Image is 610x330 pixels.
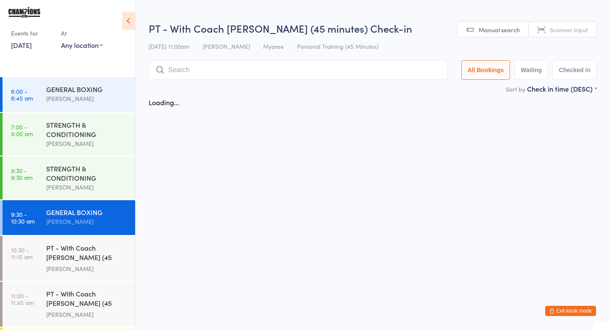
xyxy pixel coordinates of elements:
div: PT - With Coach [PERSON_NAME] (45 minutes) [46,289,128,310]
input: Search [149,60,447,80]
div: PT - With Coach [PERSON_NAME] (45 minutes) [46,243,128,264]
div: [PERSON_NAME] [46,182,128,192]
button: Waiting [514,60,548,80]
a: 9:30 -10:30 amGENERAL BOXING[PERSON_NAME] [3,200,135,235]
div: [PERSON_NAME] [46,217,128,227]
a: 7:00 -8:00 amSTRENGTH & CONDITIONING[PERSON_NAME] [3,113,135,156]
div: Any location [61,40,103,50]
span: [DATE] 11:00am [149,42,189,50]
a: 8:30 -9:30 amSTRENGTH & CONDITIONING[PERSON_NAME] [3,157,135,199]
div: [PERSON_NAME] [46,139,128,148]
a: 10:30 -11:15 amPT - With Coach [PERSON_NAME] (45 minutes)[PERSON_NAME] [3,236,135,281]
time: 7:00 - 8:00 am [11,123,33,137]
time: 8:30 - 9:30 am [11,167,33,181]
label: Sort by [506,85,525,93]
div: GENERAL BOXING [46,207,128,217]
div: At [61,26,103,40]
span: Scanner input [550,25,588,34]
time: 9:30 - 10:30 am [11,211,35,224]
time: 6:00 - 6:45 am [11,88,33,101]
a: 6:00 -6:45 amGENERAL BOXING[PERSON_NAME] [3,77,135,112]
span: Myaree [263,42,284,50]
span: [PERSON_NAME] [202,42,250,50]
time: 11:00 - 11:45 am [11,292,34,306]
div: [PERSON_NAME] [46,264,128,274]
span: Personal Training (45 Minutes) [297,42,379,50]
span: Manual search [479,25,520,34]
div: Check in time (DESC) [527,84,597,93]
img: Champions Gym Myaree [8,6,40,18]
div: [PERSON_NAME] [46,94,128,103]
div: STRENGTH & CONDITIONING [46,120,128,139]
time: 10:30 - 11:15 am [11,246,33,260]
div: STRENGTH & CONDITIONING [46,164,128,182]
a: [DATE] [11,40,32,50]
button: Checked in [552,60,597,80]
div: Loading... [149,98,179,107]
h2: PT - With Coach [PERSON_NAME] (45 minutes) Check-in [149,21,597,35]
div: Events for [11,26,53,40]
div: GENERAL BOXING [46,84,128,94]
a: 11:00 -11:45 amPT - With Coach [PERSON_NAME] (45 minutes)[PERSON_NAME] [3,282,135,327]
button: Exit kiosk mode [545,306,596,316]
button: All Bookings [461,60,510,80]
div: [PERSON_NAME] [46,310,128,319]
